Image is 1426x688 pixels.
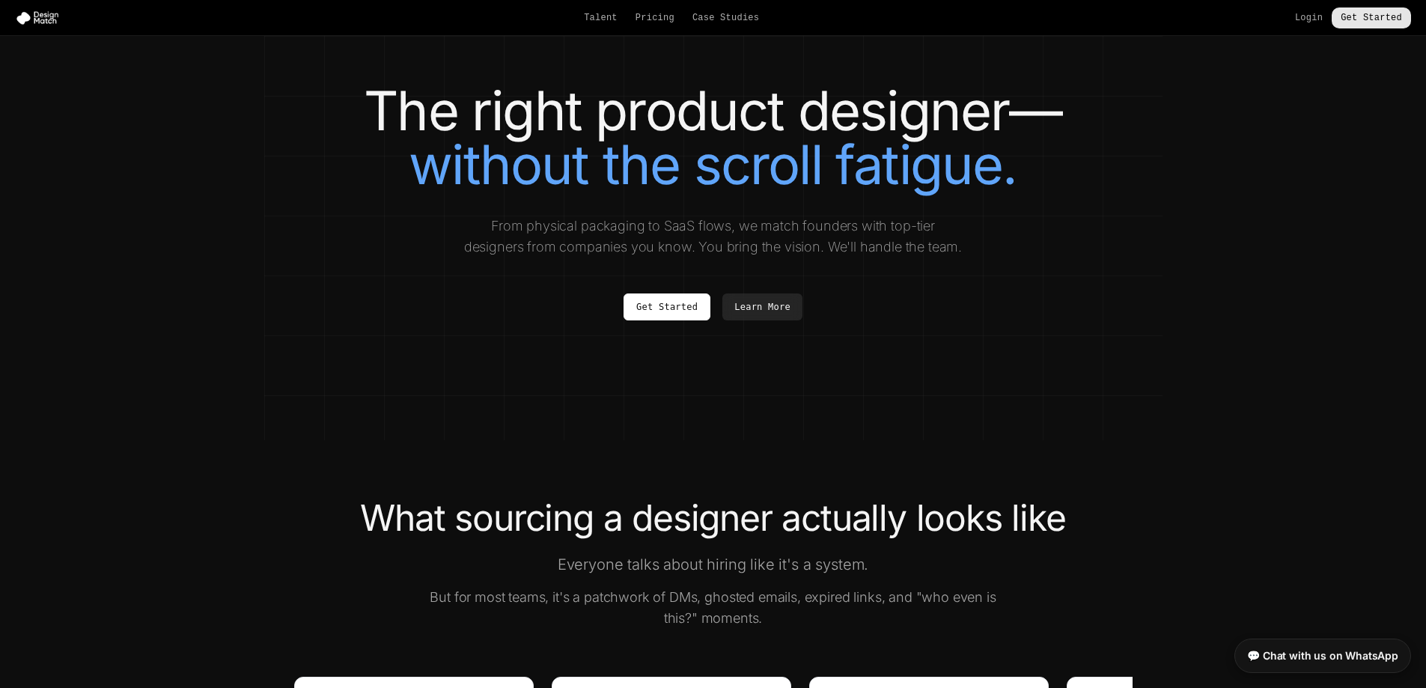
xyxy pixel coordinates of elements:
p: From physical packaging to SaaS flows, we match founders with top-tier designers from companies y... [462,216,965,258]
a: Login [1295,12,1323,24]
img: Design Match [15,10,66,25]
a: Get Started [624,293,710,320]
p: But for most teams, it's a patchwork of DMs, ghosted emails, expired links, and "who even is this... [426,587,1001,629]
a: Get Started [1332,7,1411,28]
a: 💬 Chat with us on WhatsApp [1234,639,1411,673]
a: Talent [584,12,618,24]
a: Learn More [722,293,802,320]
a: Case Studies [692,12,759,24]
a: Pricing [636,12,674,24]
span: without the scroll fatigue. [409,132,1017,197]
h1: The right product designer— [294,84,1133,192]
p: Everyone talks about hiring like it's a system. [426,554,1001,575]
h2: What sourcing a designer actually looks like [294,500,1133,536]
